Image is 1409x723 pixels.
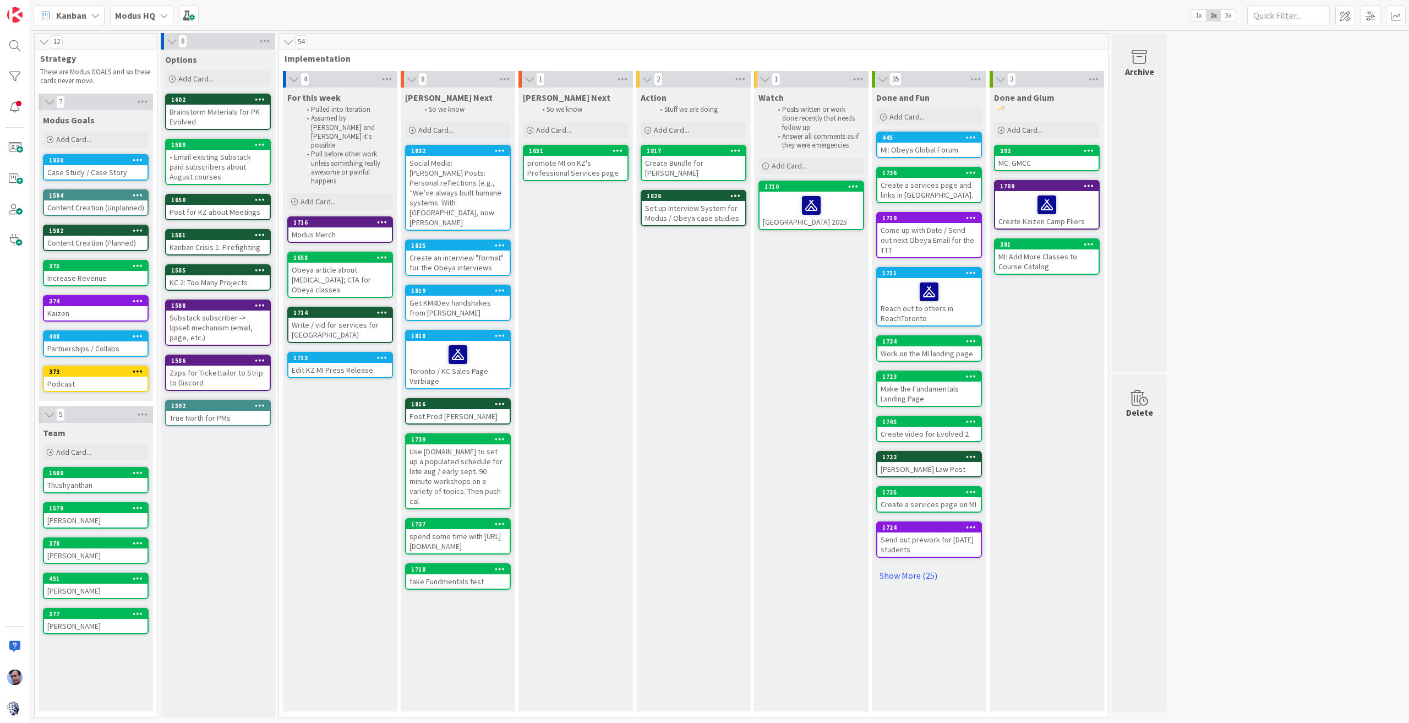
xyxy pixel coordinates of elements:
[882,169,981,177] div: 1736
[40,68,151,86] p: These are Modus GOALS and so these cards never move.
[44,261,148,271] div: 375
[876,451,982,477] a: 1722[PERSON_NAME] Law Post
[166,265,270,275] div: 1585
[171,96,270,104] div: 1602
[406,241,510,275] div: 1825Create an interview "format" for the Obeya interviews
[876,92,930,103] span: Done and Fun
[171,231,270,239] div: 1581
[418,105,509,114] li: So we know
[642,191,745,225] div: 1826Set up Interview System for Modus / Obeya case studies
[44,155,148,165] div: 1830
[406,286,510,296] div: 1819
[49,610,148,618] div: 377
[51,35,63,48] span: 12
[44,548,148,563] div: [PERSON_NAME]
[44,155,148,180] div: 1830Case Study / Case Story
[641,92,667,103] span: Action
[877,213,981,257] div: 1719Come up with Date / Send out next Obeya Email for the TTT
[877,168,981,202] div: 1736Create a services page and links in [GEOGRAPHIC_DATA].
[876,132,982,158] a: 445MI: Obeya Global Forum
[49,469,148,477] div: 1580
[536,73,545,86] span: 1
[877,532,981,557] div: Send out prework for [DATE] students
[43,115,95,126] span: Modus Goals
[285,53,1094,64] span: Implementation
[406,156,510,230] div: Social Media: [PERSON_NAME] Posts: Personal reflections (e.g., “We’ve always built humane systems...
[166,195,270,205] div: 1650
[772,105,862,132] li: Posts written or work done recently that needs follow up
[764,183,863,191] div: 1710
[44,236,148,250] div: Content Creation (Planned)
[877,487,981,512] div: 1735Create a services page on MI
[523,145,629,181] a: 1651promote MI on KZ's Professional Services page
[411,436,510,443] div: 1739
[406,286,510,320] div: 1819Get KM4Dev handshakes from [PERSON_NAME]
[165,229,271,256] a: 1581Kanban Crisis 1: Firefighting
[178,74,214,84] span: Add Card...
[418,73,427,86] span: 8
[647,192,745,200] div: 1826
[44,609,148,619] div: 377
[877,462,981,476] div: [PERSON_NAME] Law Post
[760,182,863,229] div: 1710[GEOGRAPHIC_DATA] 2025
[44,574,148,598] div: 451[PERSON_NAME]
[171,196,270,204] div: 1650
[166,150,270,184] div: • Email existing Substack paid subscribers about August courses
[877,372,981,382] div: 1723
[49,575,148,583] div: 451
[406,399,510,409] div: 1816
[44,468,148,478] div: 1580
[56,134,91,144] span: Add Card...
[406,146,510,230] div: 1832Social Media: [PERSON_NAME] Posts: Personal reflections (e.g., “We’ve always built humane sys...
[166,401,270,425] div: 1592True North for PMs
[293,354,392,362] div: 1713
[1000,147,1099,155] div: 392
[406,341,510,388] div: Toronto / KC Sales Page Verbiage
[406,399,510,423] div: 1816Post Prod [PERSON_NAME]
[44,226,148,236] div: 1582
[43,189,149,216] a: 1584Content Creation (Unplanned)
[166,356,270,390] div: 1586Zaps for Tickettailor to Strip to Discord
[288,253,392,263] div: 1658
[418,125,454,135] span: Add Card...
[56,9,86,22] span: Kanban
[44,200,148,215] div: Content Creation (Unplanned)
[44,609,148,633] div: 377[PERSON_NAME]
[288,353,392,363] div: 1713
[524,146,627,180] div: 1651promote MI on KZ's Professional Services page
[166,366,270,390] div: Zaps for Tickettailor to Strip to Discord
[889,112,925,122] span: Add Card...
[288,308,392,342] div: 1714Write / vid for services for [GEOGRAPHIC_DATA]
[166,230,270,254] div: 1581Kanban Crisis 1: Firefighting
[654,73,663,86] span: 2
[995,181,1099,229] div: 1709Create Kaizen Camp Fliers
[165,355,271,391] a: 1586Zaps for Tickettailor to Strip to Discord
[411,520,510,528] div: 1737
[406,519,510,553] div: 1737spend some time with [URL][DOMAIN_NAME]
[171,267,270,274] div: 1585
[994,145,1100,171] a: 392MC: GMCC
[56,447,91,457] span: Add Card...
[772,132,862,150] li: Answer all comments as if they were emergencies
[995,191,1099,229] div: Create Kaizen Camp Fliers
[877,268,981,278] div: 1711
[287,92,341,103] span: For this week
[758,181,864,230] a: 1710[GEOGRAPHIC_DATA] 2025
[405,433,511,509] a: 1739Use [DOMAIN_NAME] to set up a populated schedule for late aug / early sept. 90 minute worksho...
[642,146,745,156] div: 1817
[165,300,271,346] a: 1588Substack subscriber -> Upsell mechanism (email, page, etc.)
[178,35,187,48] span: 8
[44,574,148,584] div: 451
[287,252,393,298] a: 1658Obeya article about [MEDICAL_DATA]; CTA for Obeya classes
[877,268,981,325] div: 1711Reach out to others in ReachToronto
[166,95,270,129] div: 1602Brainstorm Materials for PK Evolved
[44,331,148,356] div: 408Partnerships / Collabs
[166,275,270,290] div: KC 2: Too Many Projects
[1191,10,1206,21] span: 1x
[405,145,511,231] a: 1832Social Media: [PERSON_NAME] Posts: Personal reflections (e.g., “We’ve always built humane sys...
[44,261,148,285] div: 375Increase Revenue
[166,265,270,290] div: 1585KC 2: Too Many Projects
[876,212,982,258] a: 1719Come up with Date / Send out next Obeya Email for the TTT
[877,417,981,441] div: 1745Create video for Evolved 2
[44,271,148,285] div: Increase Revenue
